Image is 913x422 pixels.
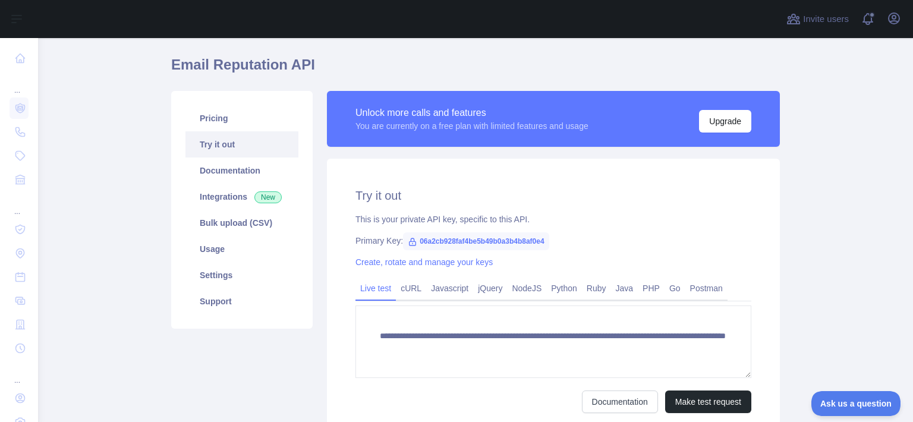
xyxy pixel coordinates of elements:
[185,262,298,288] a: Settings
[10,361,29,385] div: ...
[185,131,298,158] a: Try it out
[803,12,849,26] span: Invite users
[665,390,751,413] button: Make test request
[546,279,582,298] a: Python
[185,158,298,184] a: Documentation
[355,106,588,120] div: Unlock more calls and features
[665,279,685,298] a: Go
[185,105,298,131] a: Pricing
[355,120,588,132] div: You are currently on a free plan with limited features and usage
[185,236,298,262] a: Usage
[10,71,29,95] div: ...
[811,391,901,416] iframe: Toggle Customer Support
[611,279,638,298] a: Java
[355,257,493,267] a: Create, rotate and manage your keys
[185,184,298,210] a: Integrations New
[355,279,396,298] a: Live test
[396,279,426,298] a: cURL
[699,110,751,133] button: Upgrade
[473,279,507,298] a: jQuery
[426,279,473,298] a: Javascript
[171,55,780,84] h1: Email Reputation API
[638,279,665,298] a: PHP
[507,279,546,298] a: NodeJS
[685,279,728,298] a: Postman
[403,232,549,250] span: 06a2cb928faf4be5b49b0a3b4b8af0e4
[355,213,751,225] div: This is your private API key, specific to this API.
[582,390,658,413] a: Documentation
[355,187,751,204] h2: Try it out
[355,235,751,247] div: Primary Key:
[185,210,298,236] a: Bulk upload (CSV)
[582,279,611,298] a: Ruby
[254,191,282,203] span: New
[10,193,29,216] div: ...
[185,288,298,314] a: Support
[784,10,851,29] button: Invite users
